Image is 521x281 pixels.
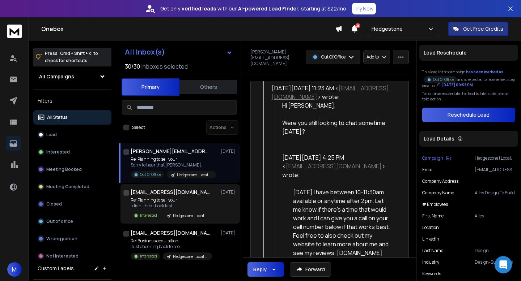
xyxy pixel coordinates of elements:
[372,25,406,33] p: Hedgestone
[282,101,393,110] div: Hi [PERSON_NAME],
[422,167,433,173] p: Email
[422,178,458,184] p: Company Address
[131,203,212,209] p: I didn't hear back last
[7,25,22,38] img: logo
[33,162,111,177] button: Meeting Booked
[122,78,179,96] button: Primary
[46,167,82,172] p: Meeting Booked
[47,114,68,120] p: All Status
[475,259,515,265] p: Design-Build Firms
[46,236,77,242] p: Wrong person
[173,254,208,259] p: Hedgestone | Local Business
[424,135,454,142] p: Lead Details
[495,256,512,273] div: Open Intercom Messenger
[119,45,238,59] button: All Inbox(s)
[422,213,444,219] p: First Name
[45,50,98,64] p: Press to check for shortcuts.
[33,197,111,211] button: Closed
[33,180,111,194] button: Meeting Completed
[41,25,335,33] h1: Onebox
[466,69,503,74] span: has been marked as
[238,5,300,12] strong: AI-powered Lead Finder,
[140,213,157,218] p: Interested
[125,62,140,71] span: 30 / 30
[352,3,376,14] button: Try Now
[247,262,284,277] button: Reply
[422,225,439,230] p: location
[46,149,70,155] p: Interested
[131,156,216,162] p: Re: Planning to sell your
[293,179,393,257] div: [DATE] I have between 10-11:30am available or anytime after 2pm. Let me know if there's a time th...
[422,91,515,102] p: To continue reschedule this lead to later date, please take action.
[46,201,62,207] p: Closed
[173,213,208,219] p: Hedgestone | Local Business
[131,229,210,237] h1: [EMAIL_ADDRESS][DOMAIN_NAME]
[321,54,346,60] p: Out Of Office
[33,96,111,106] h3: Filters
[422,155,451,161] button: Campaign
[182,5,216,12] strong: verified leads
[38,265,74,272] h3: Custom Labels
[33,232,111,246] button: Wrong person
[131,189,210,196] h1: [EMAIL_ADDRESS][DOMAIN_NAME]
[424,49,467,56] p: Lead Reschedule
[448,22,508,36] button: Get Free Credits
[140,254,157,259] p: Interested
[475,213,515,219] p: Alley
[355,23,360,28] span: 28
[7,262,22,277] button: M
[46,219,73,224] p: Out of office
[422,248,443,254] p: Last Name
[282,153,393,179] div: [DATE][DATE] 4:25 PM < > wrote:
[160,5,346,12] p: Get only with our starting at $22/mo
[422,236,439,242] p: linkedin
[367,54,379,60] p: Add to
[141,62,188,71] h3: Inboxes selected
[131,197,212,203] p: Re: Planning to sell your
[179,79,237,95] button: Others
[33,214,111,229] button: Out of office
[33,69,111,84] button: All Campaigns
[125,48,165,56] h1: All Inbox(s)
[354,5,374,12] p: Try Now
[131,244,212,250] p: Just checking back to see
[46,184,89,190] p: Meeting Completed
[422,69,515,88] div: This lead in the campaign and is expected to receive next step email on
[46,132,57,138] p: Lead
[221,230,237,236] p: [DATE]
[475,190,515,196] p: Alley Design To Build
[422,155,443,161] p: Campaign
[422,108,515,122] button: Reschedule Lead
[290,262,331,277] button: Forward
[250,49,301,66] p: [PERSON_NAME][EMAIL_ADDRESS][DOMAIN_NAME]
[33,110,111,125] button: All Status
[59,49,92,57] span: Cmd + Shift + k
[39,73,74,80] h1: All Campaigns
[437,82,473,88] div: [DATE] 09:53 PM
[33,145,111,159] button: Interested
[475,248,515,254] p: Design
[131,162,216,168] p: Sorry to hear that [PERSON_NAME].
[46,253,79,259] p: Not Interested
[422,202,448,207] p: # Employees
[463,25,503,33] p: Get Free Credits
[131,148,210,155] h1: [PERSON_NAME][EMAIL_ADDRESS][DOMAIN_NAME]
[422,190,454,196] p: Company Name
[422,271,441,277] p: Keywords
[422,259,439,265] p: industry
[132,125,145,130] label: Select
[221,189,237,195] p: [DATE]
[140,172,161,177] p: Out Of Office
[221,148,237,154] p: [DATE]
[131,238,212,244] p: Re: Business acquisition
[33,127,111,142] button: Lead
[272,84,393,101] div: [DATE][DATE] 11:23 AM < > wrote:
[433,77,454,82] p: Out Of Office
[475,167,515,173] p: [EMAIL_ADDRESS][DOMAIN_NAME]
[282,118,393,136] div: Were you still looking to chat sometime [DATE]?
[177,172,212,178] p: Hedgestone | Local Business
[286,162,382,170] a: [EMAIL_ADDRESS][DOMAIN_NAME]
